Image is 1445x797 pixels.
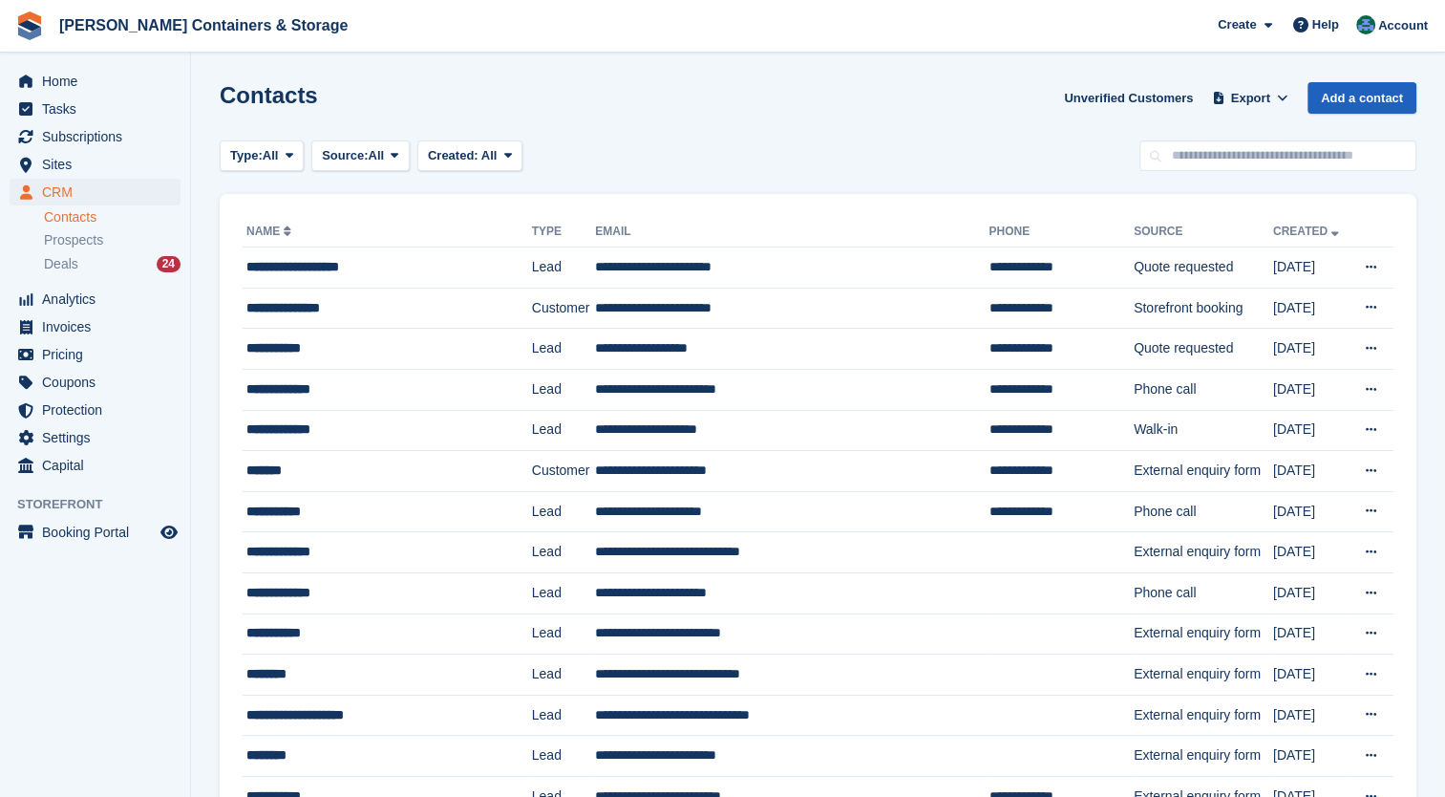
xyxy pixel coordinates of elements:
a: menu [10,341,181,368]
td: Lead [532,491,596,532]
td: External enquiry form [1134,736,1273,777]
span: Protection [42,397,157,423]
button: Source: All [311,140,410,172]
td: External enquiry form [1134,655,1273,696]
td: Phone call [1134,572,1273,614]
td: [DATE] [1273,572,1349,614]
span: All [263,146,279,165]
h1: Contacts [220,82,318,108]
a: Add a contact [1307,82,1416,114]
td: Lead [532,736,596,777]
td: [DATE] [1273,248,1349,289]
a: menu [10,123,181,150]
span: Export [1231,89,1270,108]
a: menu [10,96,181,122]
span: CRM [42,179,157,205]
a: Created [1273,225,1343,238]
td: Lead [532,655,596,696]
td: [DATE] [1273,614,1349,655]
td: Walk-in [1134,410,1273,451]
a: Preview store [158,521,181,544]
td: [DATE] [1273,491,1349,532]
td: [DATE] [1273,329,1349,370]
td: Quote requested [1134,248,1273,289]
span: Subscriptions [42,123,157,150]
a: Prospects [44,230,181,250]
span: Sites [42,151,157,178]
button: Export [1208,82,1292,114]
a: menu [10,179,181,205]
span: Created: [428,148,478,162]
th: Type [532,217,596,248]
td: Lead [532,572,596,614]
td: External enquiry form [1134,451,1273,492]
span: Tasks [42,96,157,122]
th: Source [1134,217,1273,248]
th: Email [595,217,988,248]
td: Lead [532,410,596,451]
span: Capital [42,452,157,479]
span: Account [1378,16,1428,35]
td: [DATE] [1273,695,1349,736]
a: menu [10,397,181,423]
span: Deals [44,255,78,273]
td: Lead [532,532,596,573]
img: stora-icon-8386f47178a22dfd0bd8f6a31ec36ba5ce8667c1dd55bd0f319d3a0aa187defe.svg [15,11,44,40]
img: Ricky Sanmarco [1356,15,1375,34]
td: Phone call [1134,491,1273,532]
td: External enquiry form [1134,614,1273,655]
td: Lead [532,369,596,410]
a: Unverified Customers [1056,82,1201,114]
a: menu [10,151,181,178]
td: [DATE] [1273,532,1349,573]
td: External enquiry form [1134,695,1273,736]
td: [DATE] [1273,288,1349,329]
button: Type: All [220,140,304,172]
span: Prospects [44,231,103,249]
td: External enquiry form [1134,532,1273,573]
span: Pricing [42,341,157,368]
span: Source: [322,146,368,165]
span: Type: [230,146,263,165]
span: Storefront [17,495,190,514]
button: Created: All [417,140,522,172]
td: [DATE] [1273,655,1349,696]
td: Quote requested [1134,329,1273,370]
a: Deals 24 [44,254,181,274]
td: Phone call [1134,369,1273,410]
a: menu [10,452,181,479]
div: 24 [157,256,181,272]
a: Name [246,225,295,238]
a: menu [10,68,181,95]
a: menu [10,424,181,451]
span: Create [1218,15,1256,34]
span: All [481,148,498,162]
a: menu [10,286,181,312]
td: Lead [532,614,596,655]
td: Lead [532,248,596,289]
span: Analytics [42,286,157,312]
td: Lead [532,695,596,736]
span: Coupons [42,369,157,396]
a: Contacts [44,208,181,226]
span: Home [42,68,157,95]
a: menu [10,519,181,546]
td: [DATE] [1273,369,1349,410]
td: Customer [532,451,596,492]
td: Storefront booking [1134,288,1273,329]
th: Phone [988,217,1134,248]
a: menu [10,369,181,396]
td: Lead [532,329,596,370]
a: menu [10,313,181,340]
td: [DATE] [1273,451,1349,492]
span: Invoices [42,313,157,340]
td: Customer [532,288,596,329]
td: [DATE] [1273,736,1349,777]
span: Help [1312,15,1339,34]
td: [DATE] [1273,410,1349,451]
span: All [369,146,385,165]
span: Settings [42,424,157,451]
span: Booking Portal [42,519,157,546]
a: [PERSON_NAME] Containers & Storage [52,10,355,41]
